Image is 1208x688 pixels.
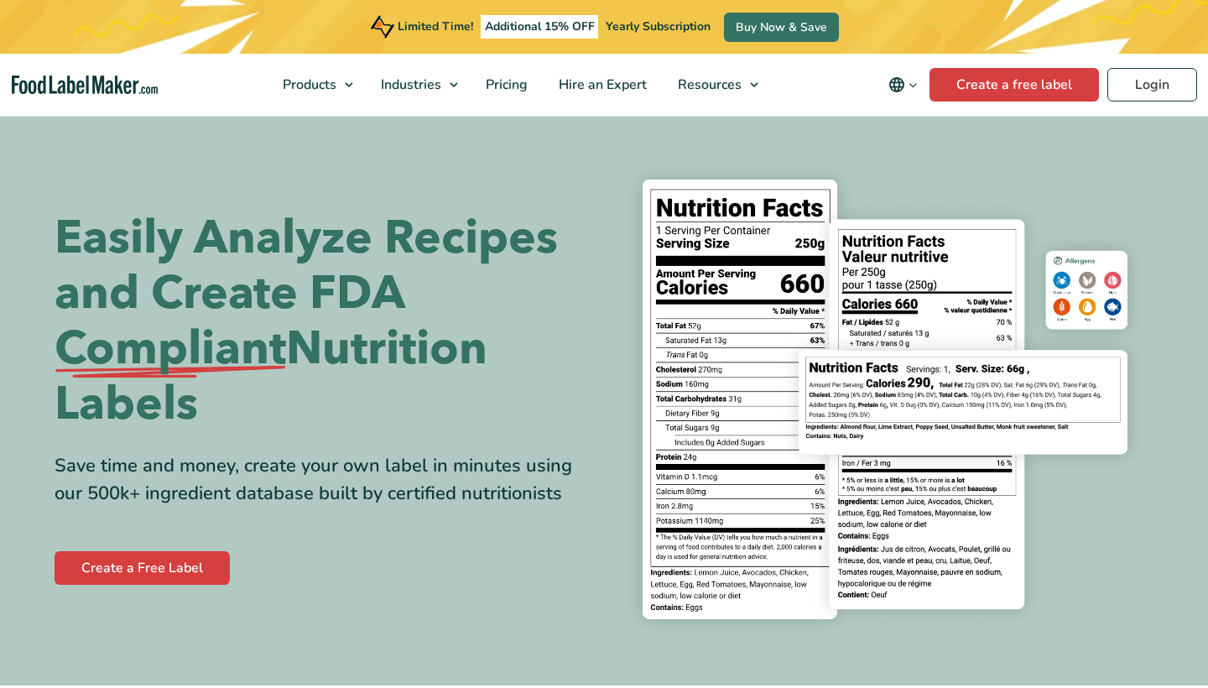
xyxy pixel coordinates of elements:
[55,551,230,585] a: Create a Free Label
[673,76,743,94] span: Resources
[544,54,659,116] a: Hire an Expert
[55,321,286,377] span: Compliant
[481,76,529,94] span: Pricing
[55,452,591,508] div: Save time and money, create your own label in minutes using our 500k+ ingredient database built b...
[877,68,929,102] button: Change language
[471,54,539,116] a: Pricing
[12,76,158,95] a: Food Label Maker homepage
[554,76,648,94] span: Hire an Expert
[268,54,362,116] a: Products
[481,15,599,39] span: Additional 15% OFF
[1107,68,1197,102] a: Login
[366,54,466,116] a: Industries
[724,13,839,42] a: Buy Now & Save
[663,54,767,116] a: Resources
[606,18,711,34] span: Yearly Subscription
[929,68,1099,102] a: Create a free label
[398,18,473,34] span: Limited Time!
[55,211,591,432] h1: Easily Analyze Recipes and Create FDA Nutrition Labels
[278,76,338,94] span: Products
[376,76,443,94] span: Industries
